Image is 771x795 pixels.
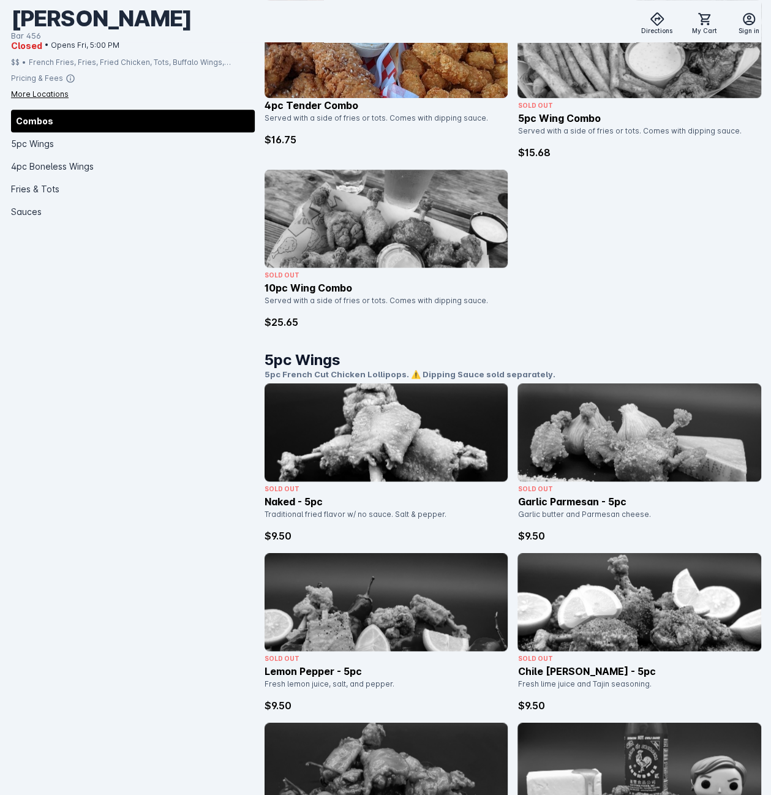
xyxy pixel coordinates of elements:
[265,655,299,662] span: Sold Out
[517,509,754,529] div: Garlic butter and Parmesan cheese.
[517,655,552,662] span: Sold Out
[11,5,192,32] div: [PERSON_NAME]
[265,698,508,713] p: $9.50
[517,485,552,492] span: Sold Out
[517,664,761,679] p: Chile [PERSON_NAME] - 5pc
[265,98,508,113] p: 4pc Tender Combo
[641,26,672,36] span: Directions
[517,145,761,160] p: $15.68
[265,529,508,543] p: $9.50
[517,111,761,126] p: 5pc Wing Combo
[265,383,508,481] img: catalog item
[11,73,63,84] div: Pricing & Fees
[11,110,255,132] div: Combos
[265,349,761,371] h1: 5pc Wings
[517,698,761,713] p: $9.50
[22,57,26,68] div: •
[265,679,501,698] div: Fresh lemon juice, salt, and pepper.
[265,664,508,679] p: Lemon Pepper - 5pc
[517,126,754,145] div: Served with a side of fries or tots. Comes with dipping sauce.
[517,553,761,651] img: catalog item
[11,155,255,178] div: 4pc Boneless Wings
[29,57,255,68] div: French Fries, Fries, Fried Chicken, Tots, Buffalo Wings, Chicken, Wings, Fried Pickles
[265,509,501,529] div: Traditional fried flavor w/ no sauce. Salt & pepper.
[11,132,255,155] div: 5pc Wings
[517,383,761,481] img: catalog item
[265,113,501,132] div: Served with a side of fries or tots. Comes with dipping sauce.
[265,170,508,268] img: catalog item
[265,295,501,315] div: Served with a side of fries or tots. Comes with dipping sauce.
[265,132,508,147] p: $16.75
[11,30,192,42] div: Bar 456
[265,553,508,651] img: catalog item
[265,271,299,279] span: Sold Out
[517,102,552,109] span: Sold Out
[11,200,255,223] div: Sauces
[265,315,508,330] p: $25.65
[11,39,42,52] span: Closed
[265,485,299,492] span: Sold Out
[11,178,255,200] div: Fries & Tots
[517,679,754,698] div: Fresh lime juice and Tajin seasoning.
[265,494,508,509] p: Naked - 5pc
[517,529,761,543] p: $9.50
[11,57,20,68] div: $$
[265,281,508,295] p: 10pc Wing Combo
[517,494,761,509] p: Garlic Parmesan - 5pc
[45,40,119,51] span: • Opens Fri, 5:00 PM
[265,369,761,381] p: 5pc French Cut Chicken Lollipops. ⚠️ Dipping Sauce sold separately.
[11,89,69,100] div: More Locations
